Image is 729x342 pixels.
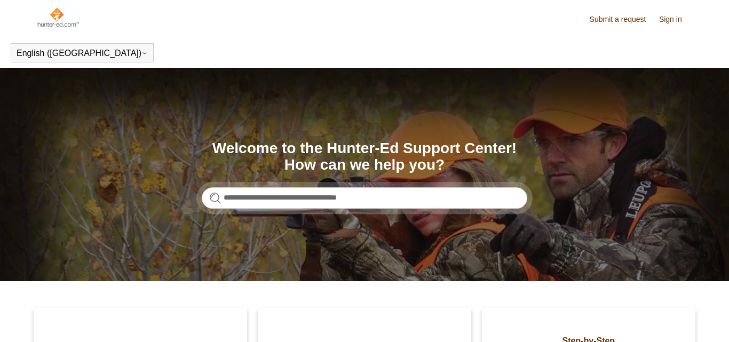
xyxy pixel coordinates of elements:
[590,14,657,25] a: Submit a request
[17,49,148,58] button: English ([GEOGRAPHIC_DATA])
[36,6,80,28] img: Hunter-Ed Help Center home page
[659,14,693,25] a: Sign in
[202,140,527,173] h1: Welcome to the Hunter-Ed Support Center! How can we help you?
[202,187,527,209] input: Search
